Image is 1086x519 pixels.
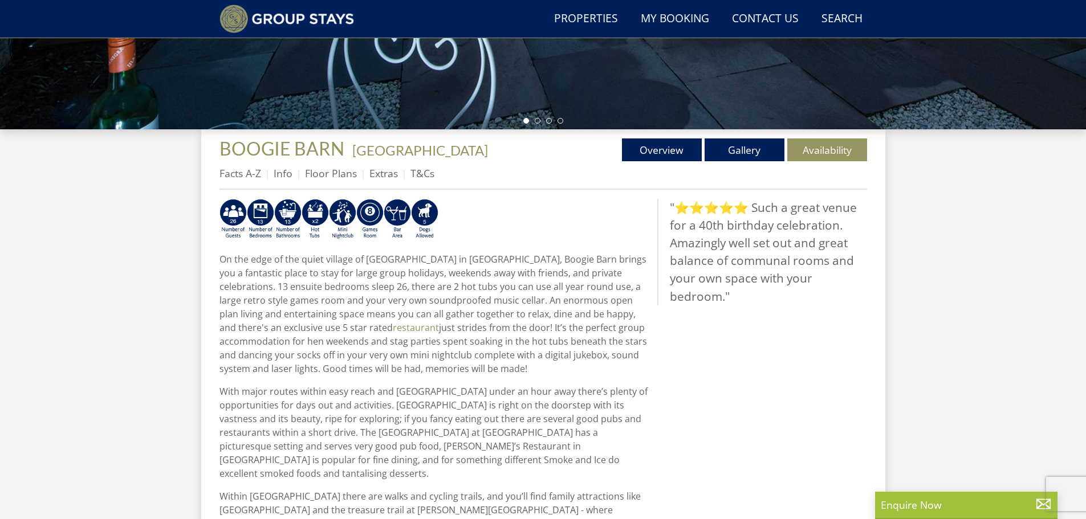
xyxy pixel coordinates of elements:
a: T&Cs [410,166,434,180]
img: AD_4nXf0cVrKUD6Ivpf92jhNE1qwAzh-T96B1ZATnNG8CC6GhVDJi2v7o3XxnDGWlu9B8Y-aqG7XODC46qblOnKzs7AR7Jpd7... [219,199,247,240]
a: BOOGIE BARN [219,137,348,160]
p: With major routes within easy reach and [GEOGRAPHIC_DATA] under an hour away there’s plenty of op... [219,385,648,480]
img: AD_4nXdrZMsjcYNLGsKuA84hRzvIbesVCpXJ0qqnwZoX5ch9Zjv73tWe4fnFRs2gJ9dSiUubhZXckSJX_mqrZBmYExREIfryF... [356,199,384,240]
a: Extras [369,166,398,180]
a: [GEOGRAPHIC_DATA] [352,142,488,158]
img: AD_4nXenrpR1u9Vf4n_0__QjbX1jZMIDbaN_FBJNKweTVwrwxiWkV4B7zAezDsESgfnxIg586gONyuI_JJw1u1PACtY5SRNqj... [411,199,438,240]
a: Properties [550,6,623,32]
a: My Booking [636,6,714,32]
a: Floor Plans [305,166,357,180]
img: AD_4nXeUnLxUhQNc083Qf4a-s6eVLjX_ttZlBxbnREhztiZs1eT9moZ8e5Fzbx9LK6K9BfRdyv0AlCtKptkJvtknTFvAhI3RM... [384,199,411,240]
a: Search [817,6,867,32]
img: Group Stays [219,5,355,33]
a: Contact Us [727,6,803,32]
span: - [348,142,488,158]
img: AD_4nXch0wl_eAN-18swiGi7xjTEB8D9_R8KKTxEFOMmXvHtkjvXVqxka7AP3oNzBoQzy0mcE855aU69hMrC4kQj9MYQAknh_... [274,199,302,240]
p: Enquire Now [881,497,1052,512]
span: BOOGIE BARN [219,137,344,160]
img: AD_4nXedjAfRDOI8674Tmc88ZGG0XTOMc0SCbAoUNsZxsDsl46sRR4hTv0ACdFBRviPaO18qA-X-rA6-XnPyJEsrxmWb6Mxmz... [329,199,356,240]
a: Availability [787,138,867,161]
a: Gallery [705,138,784,161]
img: AD_4nXeXKMGNQXYShWO88AAsfLf0dnpDz1AQtkzBSTvXfyhYyrIrgKRp-6xpNfQDSPzMNqtJsBafU8P4iXqd_x8fOwkBUpMyT... [302,199,329,240]
a: Facts A-Z [219,166,261,180]
a: restaurant [393,321,439,334]
p: On the edge of the quiet village of [GEOGRAPHIC_DATA] in [GEOGRAPHIC_DATA], Boogie Barn brings yo... [219,252,648,375]
blockquote: "⭐⭐⭐⭐⭐ Such a great venue for a 40th birthday celebration. Amazingly well set out and great balan... [657,199,867,305]
a: Overview [622,138,702,161]
img: AD_4nXcew-S3Hj2CtwYal5e0cReEkQr5T-_4d6gXrBODl5Yf4flAkI5jKYHJGEskT379upyLHmamznc4iiocxkvD6F5u1lePi... [247,199,274,240]
a: Info [274,166,292,180]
